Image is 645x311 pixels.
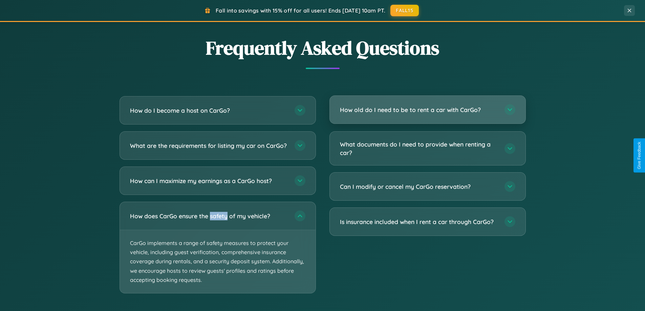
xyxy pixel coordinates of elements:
h3: How does CarGo ensure the safety of my vehicle? [130,212,288,220]
h3: How do I become a host on CarGo? [130,106,288,115]
p: CarGo implements a range of safety measures to protect your vehicle, including guest verification... [120,230,316,293]
h3: Is insurance included when I rent a car through CarGo? [340,218,498,226]
h3: How can I maximize my earnings as a CarGo host? [130,177,288,185]
button: FALL15 [390,5,419,16]
h2: Frequently Asked Questions [120,35,526,61]
h3: Can I modify or cancel my CarGo reservation? [340,182,498,191]
div: Give Feedback [637,142,642,169]
h3: How old do I need to be to rent a car with CarGo? [340,106,498,114]
span: Fall into savings with 15% off for all users! Ends [DATE] 10am PT. [216,7,385,14]
h3: What documents do I need to provide when renting a car? [340,140,498,157]
h3: What are the requirements for listing my car on CarGo? [130,141,288,150]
